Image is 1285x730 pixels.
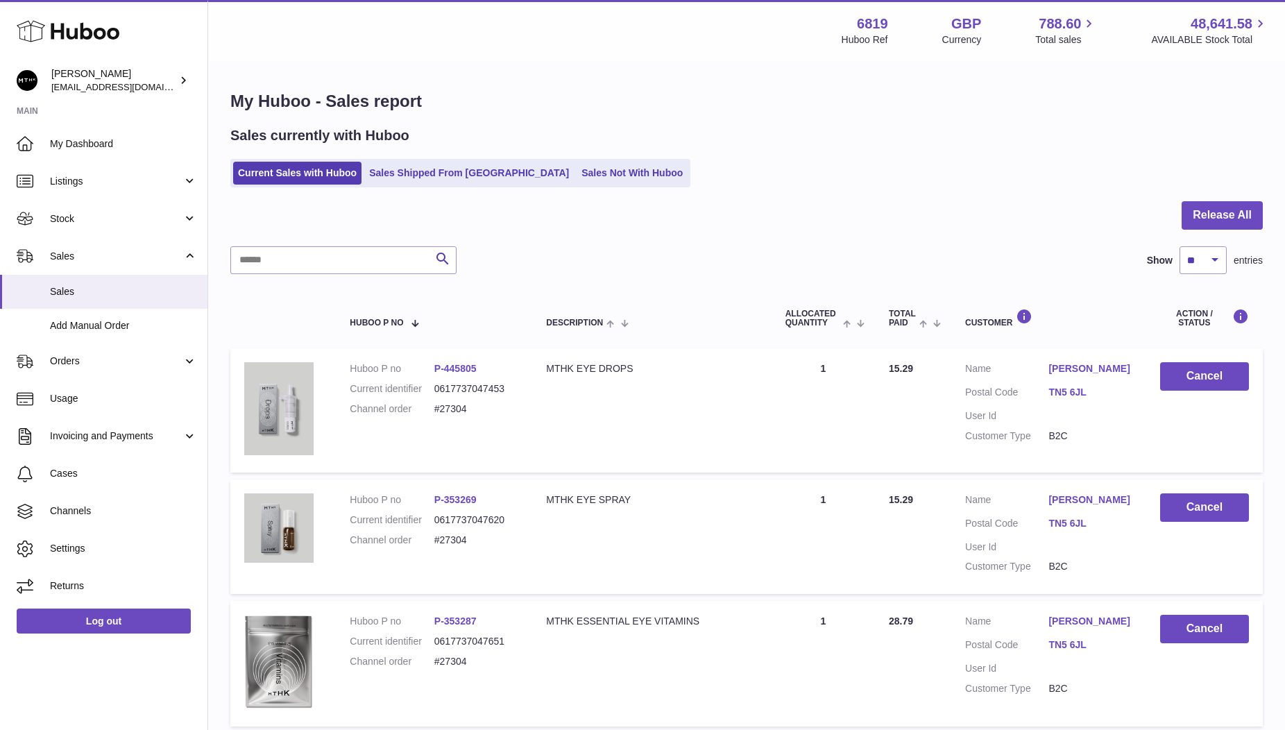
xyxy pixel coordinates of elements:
[965,638,1048,655] dt: Postal Code
[350,362,434,375] dt: Huboo P no
[1160,493,1249,522] button: Cancel
[50,175,182,188] span: Listings
[965,386,1048,402] dt: Postal Code
[965,615,1048,631] dt: Name
[434,534,518,547] dd: #27304
[50,355,182,368] span: Orders
[842,33,888,46] div: Huboo Ref
[1182,201,1263,230] button: Release All
[965,662,1048,675] dt: User Id
[857,15,888,33] strong: 6819
[1035,33,1097,46] span: Total sales
[1151,33,1268,46] span: AVAILABLE Stock Total
[889,309,916,328] span: Total paid
[244,493,314,563] img: 68191752058920.png
[546,493,757,507] div: MTHK EYE SPRAY
[350,635,434,648] dt: Current identifier
[50,430,182,443] span: Invoicing and Payments
[1048,638,1132,652] a: TN5 6JL
[1160,615,1249,643] button: Cancel
[50,212,182,226] span: Stock
[1048,682,1132,695] dd: B2C
[965,541,1048,554] dt: User Id
[350,534,434,547] dt: Channel order
[434,655,518,668] dd: #27304
[1048,493,1132,507] a: [PERSON_NAME]
[350,615,434,628] dt: Huboo P no
[965,493,1048,510] dt: Name
[1048,430,1132,443] dd: B2C
[951,15,981,33] strong: GBP
[546,615,757,628] div: MTHK ESSENTIAL EYE VITAMINS
[50,285,197,298] span: Sales
[1048,560,1132,573] dd: B2C
[772,348,875,472] td: 1
[1234,254,1263,267] span: entries
[772,479,875,595] td: 1
[230,90,1263,112] h1: My Huboo - Sales report
[1048,386,1132,399] a: TN5 6JL
[233,162,361,185] a: Current Sales with Huboo
[1048,362,1132,375] a: [PERSON_NAME]
[50,504,197,518] span: Channels
[434,382,518,396] dd: 0617737047453
[350,655,434,668] dt: Channel order
[1035,15,1097,46] a: 788.60 Total sales
[434,635,518,648] dd: 0617737047651
[50,467,197,480] span: Cases
[50,250,182,263] span: Sales
[1048,615,1132,628] a: [PERSON_NAME]
[1048,517,1132,530] a: TN5 6JL
[51,81,204,92] span: [EMAIL_ADDRESS][DOMAIN_NAME]
[785,309,840,328] span: ALLOCATED Quantity
[1160,362,1249,391] button: Cancel
[1039,15,1081,33] span: 788.60
[434,402,518,416] dd: #27304
[50,579,197,593] span: Returns
[965,362,1048,379] dt: Name
[965,682,1048,695] dt: Customer Type
[1147,254,1173,267] label: Show
[965,560,1048,573] dt: Customer Type
[965,309,1132,328] div: Customer
[230,126,409,145] h2: Sales currently with Huboo
[350,513,434,527] dt: Current identifier
[889,363,913,374] span: 15.29
[965,409,1048,423] dt: User Id
[364,162,574,185] a: Sales Shipped From [GEOGRAPHIC_DATA]
[577,162,688,185] a: Sales Not With Huboo
[50,542,197,555] span: Settings
[17,609,191,634] a: Log out
[889,616,913,627] span: 28.79
[772,601,875,727] td: 1
[1191,15,1252,33] span: 48,641.58
[1151,15,1268,46] a: 48,641.58 AVAILABLE Stock Total
[350,319,403,328] span: Huboo P no
[434,363,477,374] a: P-445805
[350,382,434,396] dt: Current identifier
[244,615,314,709] img: 68191634625130.png
[1160,309,1249,328] div: Action / Status
[50,137,197,151] span: My Dashboard
[350,493,434,507] dt: Huboo P no
[434,494,477,505] a: P-353269
[546,362,757,375] div: MTHK EYE DROPS
[965,517,1048,534] dt: Postal Code
[434,616,477,627] a: P-353287
[51,67,176,94] div: [PERSON_NAME]
[889,494,913,505] span: 15.29
[942,33,982,46] div: Currency
[17,70,37,91] img: amar@mthk.com
[50,392,197,405] span: Usage
[965,430,1048,443] dt: Customer Type
[50,319,197,332] span: Add Manual Order
[546,319,603,328] span: Description
[350,402,434,416] dt: Channel order
[434,513,518,527] dd: 0617737047620
[244,362,314,455] img: 68191752067379.png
